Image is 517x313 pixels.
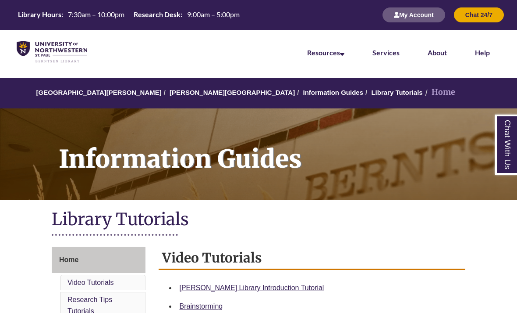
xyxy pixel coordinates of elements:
[17,41,87,63] img: UNWSP Library Logo
[170,89,295,96] a: [PERSON_NAME][GEOGRAPHIC_DATA]
[180,284,324,291] a: [PERSON_NAME] Library Introduction Tutorial
[14,10,64,19] th: Library Hours:
[454,7,504,22] button: Chat 24/7
[36,89,162,96] a: [GEOGRAPHIC_DATA][PERSON_NAME]
[159,247,466,270] h2: Video Tutorials
[307,48,344,57] a: Resources
[187,10,240,18] span: 9:00am – 5:00pm
[454,11,504,18] a: Chat 24/7
[59,256,78,263] span: Home
[371,89,422,96] a: Library Tutorials
[382,11,445,18] a: My Account
[14,10,243,20] a: Hours Today
[372,48,400,57] a: Services
[52,209,465,232] h1: Library Tutorials
[303,89,364,96] a: Information Guides
[67,279,114,286] a: Video Tutorials
[14,10,243,19] table: Hours Today
[49,108,517,188] h1: Information Guides
[382,7,445,22] button: My Account
[475,48,490,57] a: Help
[428,48,447,57] a: About
[180,302,223,310] a: Brainstorming
[423,86,455,99] li: Home
[52,247,145,273] a: Home
[130,10,184,19] th: Research Desk:
[68,10,124,18] span: 7:30am – 10:00pm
